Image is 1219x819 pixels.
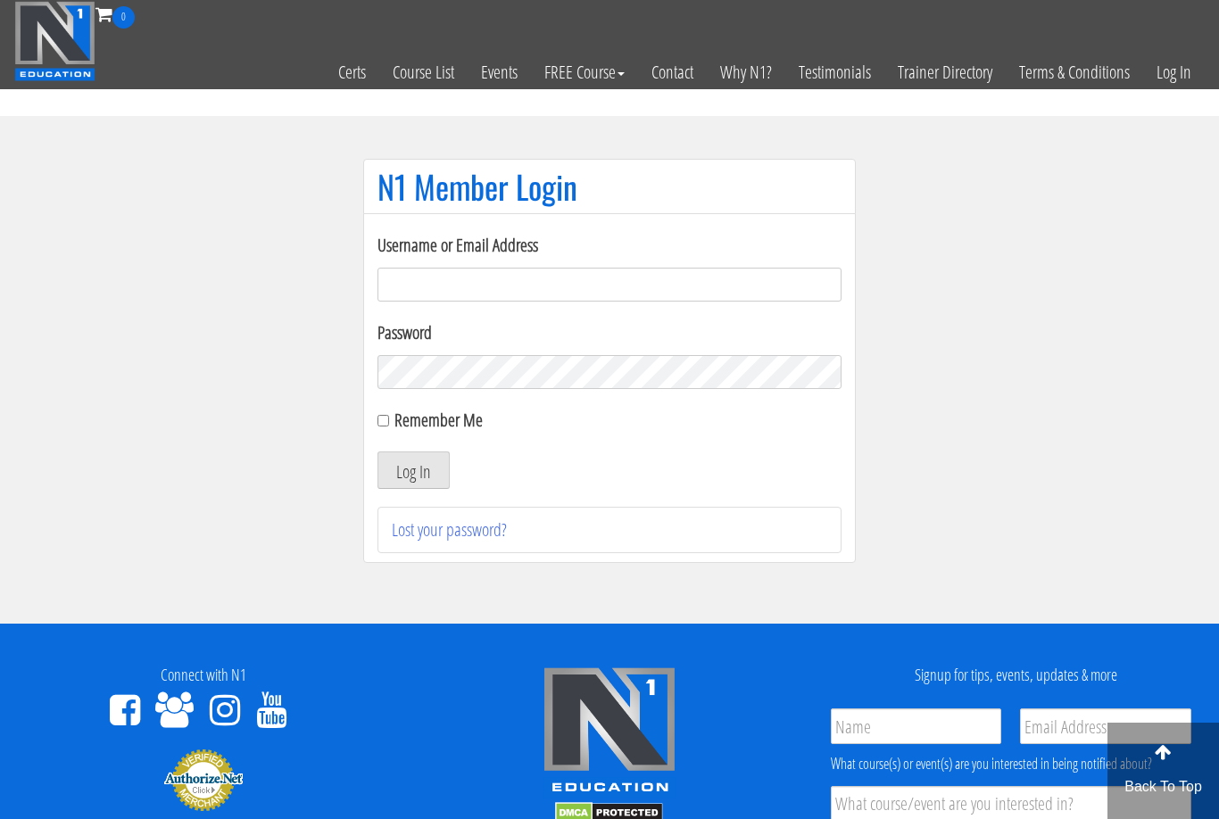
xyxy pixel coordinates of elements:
div: What course(s) or event(s) are you interested in being notified about? [831,753,1191,774]
a: Events [468,29,531,116]
h1: N1 Member Login [377,169,842,204]
img: n1-education [14,1,95,81]
a: Contact [638,29,707,116]
a: Log In [1143,29,1205,116]
a: Testimonials [785,29,884,116]
p: Back To Top [1107,776,1219,798]
a: Course List [379,29,468,116]
a: Why N1? [707,29,785,116]
label: Remember Me [394,408,483,432]
a: FREE Course [531,29,638,116]
span: 0 [112,6,135,29]
label: Password [377,319,842,346]
img: Authorize.Net Merchant - Click to Verify [163,748,244,812]
a: Terms & Conditions [1006,29,1143,116]
a: Certs [325,29,379,116]
h4: Signup for tips, events, updates & more [826,666,1206,684]
input: Name [831,708,1002,744]
button: Log In [377,451,450,489]
input: Email Address [1020,708,1191,744]
a: 0 [95,2,135,26]
a: Lost your password? [392,517,507,542]
h4: Connect with N1 [13,666,393,684]
img: n1-edu-logo [543,666,676,798]
a: Trainer Directory [884,29,1006,116]
label: Username or Email Address [377,232,842,259]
